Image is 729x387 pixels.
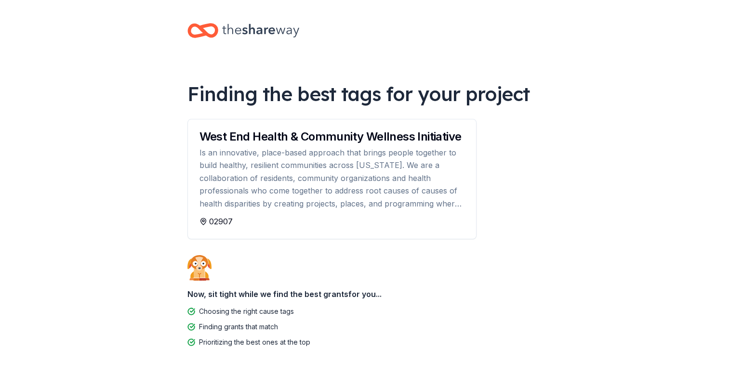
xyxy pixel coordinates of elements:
div: Choosing the right cause tags [199,306,294,317]
div: Finding the best tags for your project [187,80,542,107]
div: 02907 [199,216,464,227]
div: Prioritizing the best ones at the top [199,336,310,348]
div: Finding grants that match [199,321,278,333]
div: Now, sit tight while we find the best grants for you... [187,284,542,304]
img: Dog waiting patiently [187,255,212,281]
div: Is an innovative, place-based approach that brings people together to build healthy, resilient co... [199,146,464,210]
div: West End Health & Community Wellness Initiative [199,131,464,142]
